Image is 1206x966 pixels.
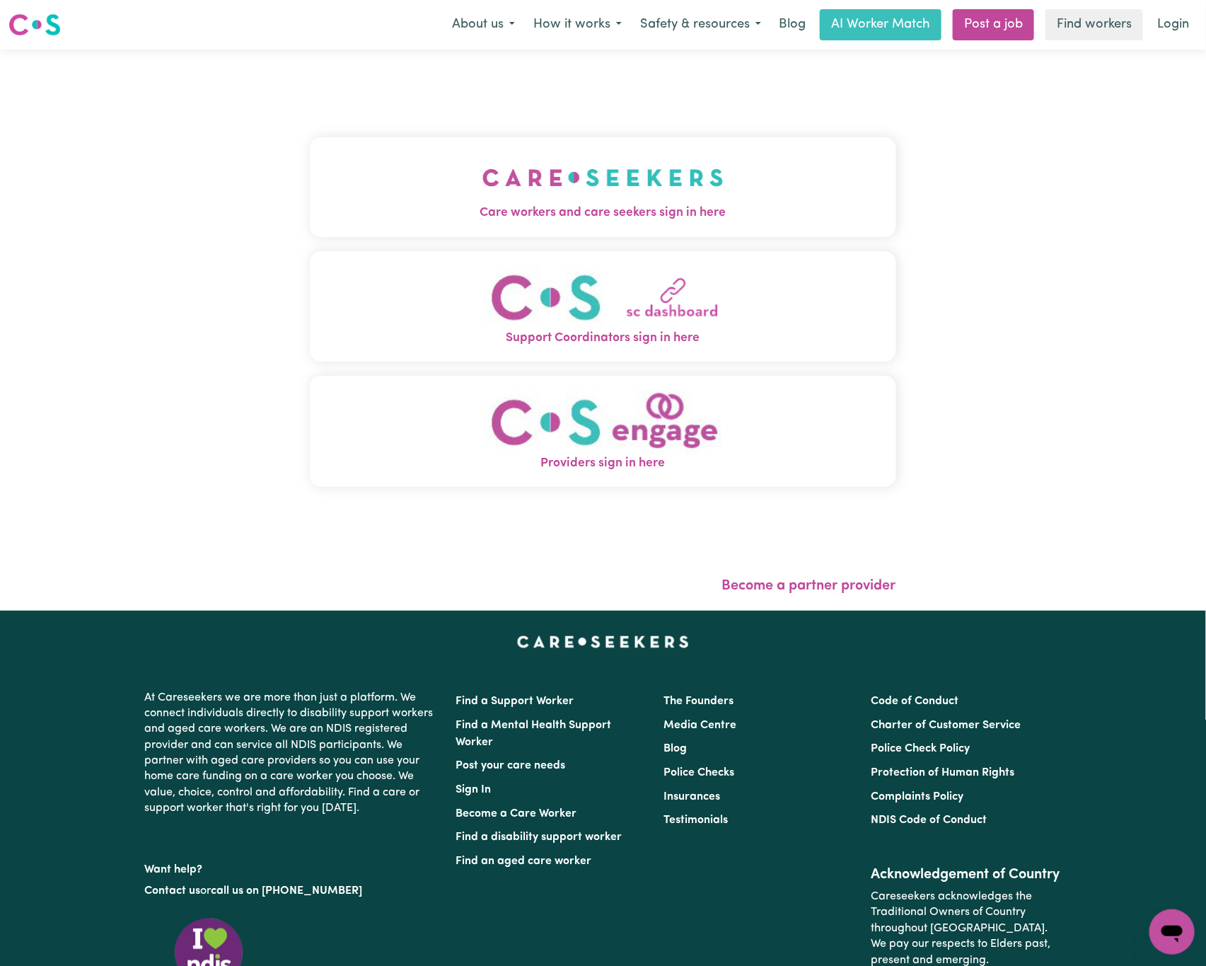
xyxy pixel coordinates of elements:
[1149,9,1198,40] a: Login
[820,9,941,40] a: AI Worker Match
[524,10,631,40] button: How it works
[663,791,720,803] a: Insurances
[8,12,61,38] img: Careseekers logo
[1149,909,1195,955] iframe: Button to launch messaging window
[145,878,439,904] p: or
[663,815,728,826] a: Testimonials
[663,696,734,707] a: The Founders
[456,808,577,820] a: Become a Care Worker
[145,684,439,822] p: At Careseekers we are more than just a platform. We connect individuals directly to disability su...
[310,454,896,473] span: Providers sign in here
[871,791,963,803] a: Complaints Policy
[663,767,734,778] a: Police Checks
[211,885,363,897] a: call us on [PHONE_NUMBER]
[871,696,958,707] a: Code of Conduct
[310,376,896,487] button: Providers sign in here
[1045,9,1143,40] a: Find workers
[871,720,1021,731] a: Charter of Customer Service
[871,815,987,826] a: NDIS Code of Conduct
[145,856,439,878] p: Want help?
[456,720,612,748] a: Find a Mental Health Support Worker
[8,8,61,41] a: Careseekers logo
[953,9,1034,40] a: Post a job
[456,856,592,867] a: Find an aged care worker
[456,832,622,843] a: Find a disability support worker
[456,696,574,707] a: Find a Support Worker
[871,743,970,754] a: Police Check Policy
[145,885,201,897] a: Contact us
[456,784,492,795] a: Sign In
[770,9,814,40] a: Blog
[443,10,524,40] button: About us
[722,579,896,593] a: Become a partner provider
[871,866,1061,883] h2: Acknowledgement of Country
[871,767,1014,778] a: Protection of Human Rights
[310,137,896,236] button: Care workers and care seekers sign in here
[663,720,736,731] a: Media Centre
[310,204,896,222] span: Care workers and care seekers sign in here
[310,329,896,347] span: Support Coordinators sign in here
[310,251,896,362] button: Support Coordinators sign in here
[517,636,689,648] a: Careseekers home page
[663,743,687,754] a: Blog
[631,10,770,40] button: Safety & resources
[456,760,566,771] a: Post your care needs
